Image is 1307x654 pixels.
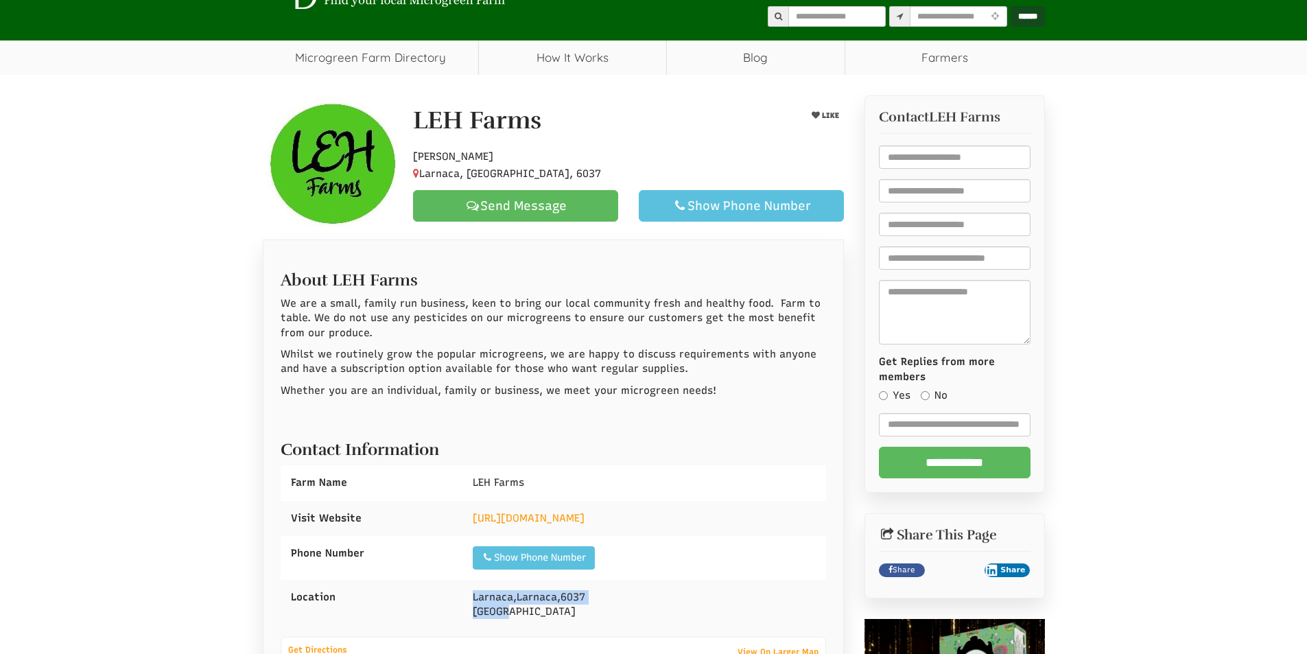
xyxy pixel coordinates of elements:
[879,110,1031,125] h3: Contact
[413,190,618,222] a: Send Message
[263,240,845,240] ul: Profile Tabs
[988,12,1002,21] i: Use Current Location
[921,388,947,403] label: No
[561,591,585,603] span: 6037
[264,95,401,233] img: Contact LEH Farms
[667,40,845,75] a: Blog
[281,347,827,377] p: Whilst we routinely grow the popular microgreens, we are happy to discuss requirements with anyon...
[462,580,826,630] div: , , [GEOGRAPHIC_DATA]
[413,150,493,163] span: [PERSON_NAME]
[879,388,910,403] label: Yes
[281,264,827,289] h2: About LEH Farms
[845,40,1045,75] span: Farmers
[985,563,1031,577] button: Share
[932,563,978,564] iframe: X Post Button
[879,391,888,400] input: Yes
[281,536,462,571] div: Phone Number
[921,391,930,400] input: No
[281,384,827,398] p: Whether you are an individual, family or business, we meet your microgreen needs!
[479,40,666,75] a: How It Works
[413,107,541,135] h1: LEH Farms
[929,110,1000,125] span: LEH Farms
[879,355,1031,384] label: Get Replies from more members
[482,551,586,565] div: Show Phone Number
[473,591,513,603] span: Larnaca
[820,111,839,120] span: LIKE
[879,563,925,577] a: Share
[473,476,524,489] span: LEH Farms
[263,40,479,75] a: Microgreen Farm Directory
[517,591,557,603] span: Larnaca
[879,528,1031,543] h2: Share This Page
[281,580,462,615] div: Location
[281,465,462,500] div: Farm Name
[281,296,827,340] p: We are a small, family run business, keen to bring our local community fresh and healthy food. Fa...
[473,512,585,524] a: [URL][DOMAIN_NAME]
[807,107,844,124] button: LIKE
[413,167,601,180] span: Larnaca, [GEOGRAPHIC_DATA], 6037
[281,501,462,536] div: Visit Website
[281,434,827,458] h2: Contact Information
[650,198,832,214] div: Show Phone Number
